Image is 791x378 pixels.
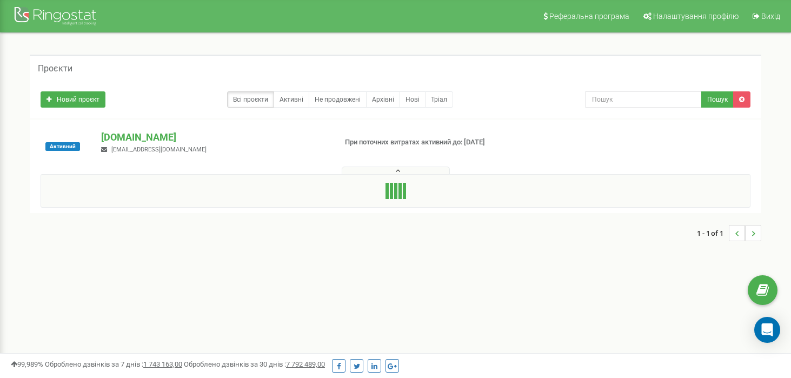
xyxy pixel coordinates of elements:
[227,91,274,108] a: Всі проєкти
[400,91,426,108] a: Нові
[701,91,734,108] button: Пошук
[101,130,327,144] p: [DOMAIN_NAME]
[761,12,780,21] span: Вихід
[184,360,325,368] span: Оброблено дзвінків за 30 днів :
[585,91,702,108] input: Пошук
[45,360,182,368] span: Оброблено дзвінків за 7 днів :
[653,12,739,21] span: Налаштування профілю
[274,91,309,108] a: Активні
[425,91,453,108] a: Тріал
[41,91,105,108] a: Новий проєкт
[697,214,761,252] nav: ...
[754,317,780,343] div: Open Intercom Messenger
[38,64,72,74] h5: Проєкти
[549,12,629,21] span: Реферальна програма
[697,225,729,241] span: 1 - 1 of 1
[111,146,207,153] span: [EMAIL_ADDRESS][DOMAIN_NAME]
[345,137,510,148] p: При поточних витратах активний до: [DATE]
[143,360,182,368] u: 1 743 163,00
[11,360,43,368] span: 99,989%
[286,360,325,368] u: 7 792 489,00
[309,91,367,108] a: Не продовжені
[45,142,80,151] span: Активний
[366,91,400,108] a: Архівні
